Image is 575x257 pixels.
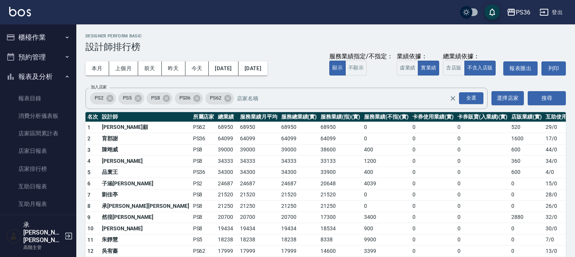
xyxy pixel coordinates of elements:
span: PS62 [205,94,226,102]
th: 總業績 [216,112,238,122]
td: PS36 [191,133,216,145]
td: 21250 [319,201,362,212]
span: 1 [87,124,90,130]
a: 報表目錄 [3,90,73,107]
td: 34300 [238,167,279,178]
td: 8338 [319,234,362,246]
td: PS5 [191,234,216,246]
td: 0 [411,212,456,223]
td: 20700 [238,212,279,223]
td: 21250 [279,201,319,212]
button: 不含入店販 [464,61,496,75]
span: 8 [87,203,90,209]
td: 400 [362,167,411,178]
label: 加入店家 [91,84,107,90]
span: PS8 [147,94,164,102]
td: 17999 [279,246,319,257]
td: 20700 [216,212,238,223]
span: 7 [87,192,90,198]
button: 本月 [85,61,109,75]
td: 18238 [279,234,319,246]
td: 0 [411,246,456,257]
button: 實業績 [418,61,439,75]
a: 店家區間累計表 [3,125,73,142]
td: 4039 [362,178,411,190]
td: 64099 [279,133,319,145]
td: 600 [509,167,544,178]
td: 21520 [279,189,319,201]
td: 0 [509,189,544,201]
div: PS62 [205,92,234,104]
td: 3400 [362,212,411,223]
td: 0 [509,234,544,246]
span: 12 [87,248,94,254]
button: 含店販 [443,61,464,75]
td: 34333 [216,156,238,167]
td: 朱靜慧 [100,234,191,246]
input: 店家名稱 [235,92,463,105]
td: 0 [456,156,509,167]
th: 所屬店家 [191,112,216,122]
td: 子涵[PERSON_NAME] [100,178,191,190]
td: 34300 [216,167,238,178]
td: 吳宥蓁 [100,246,191,257]
td: 17999 [216,246,238,257]
td: 然徨[PERSON_NAME] [100,212,191,223]
button: 上個月 [109,61,138,75]
div: PS36 [516,8,530,17]
h2: Designer Perform Basic [85,34,566,39]
img: Logo [9,7,31,16]
div: PS36 [175,92,203,104]
td: 0 [456,122,509,133]
td: 34333 [279,156,319,167]
td: 34300 [279,167,319,178]
th: 服務總業績(實) [279,112,319,122]
td: PS8 [191,156,216,167]
td: 20700 [279,212,319,223]
td: 19434 [279,223,319,235]
span: 5 [87,169,90,175]
div: 業績依據： [397,53,439,61]
td: 0 [509,201,544,212]
button: save [485,5,500,20]
td: 400 [362,144,411,156]
td: 39000 [216,144,238,156]
td: 2880 [509,212,544,223]
td: 21520 [238,189,279,201]
td: 9900 [362,234,411,246]
img: Person [6,228,21,244]
td: 18238 [238,234,279,246]
td: 39000 [279,144,319,156]
button: 搜尋 [528,91,566,105]
td: 0 [411,133,456,145]
td: 品寰王 [100,167,191,178]
button: 預約管理 [3,47,73,67]
td: 21250 [216,201,238,212]
td: PS2 [191,178,216,190]
td: [PERSON_NAME] [100,223,191,235]
td: PS8 [191,212,216,223]
td: PS8 [191,223,216,235]
td: 21520 [319,189,362,201]
td: 0 [362,201,411,212]
td: 64099 [216,133,238,145]
span: PS2 [90,94,108,102]
td: [PERSON_NAME] [100,156,191,167]
td: 600 [509,144,544,156]
a: 消費分析儀表板 [3,107,73,125]
th: 服務業績(不指)(實) [362,112,411,122]
td: 21250 [238,201,279,212]
td: PS8 [191,189,216,201]
td: 33900 [319,167,362,178]
button: 報表匯出 [503,61,538,75]
td: 育郡謝 [100,133,191,145]
button: 選擇店家 [491,91,524,105]
td: 0 [456,212,509,223]
td: 17300 [319,212,362,223]
a: 店家排行榜 [3,160,73,178]
td: 0 [456,246,509,257]
td: 0 [411,167,456,178]
td: 0 [362,122,411,133]
button: 列印 [541,61,566,75]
